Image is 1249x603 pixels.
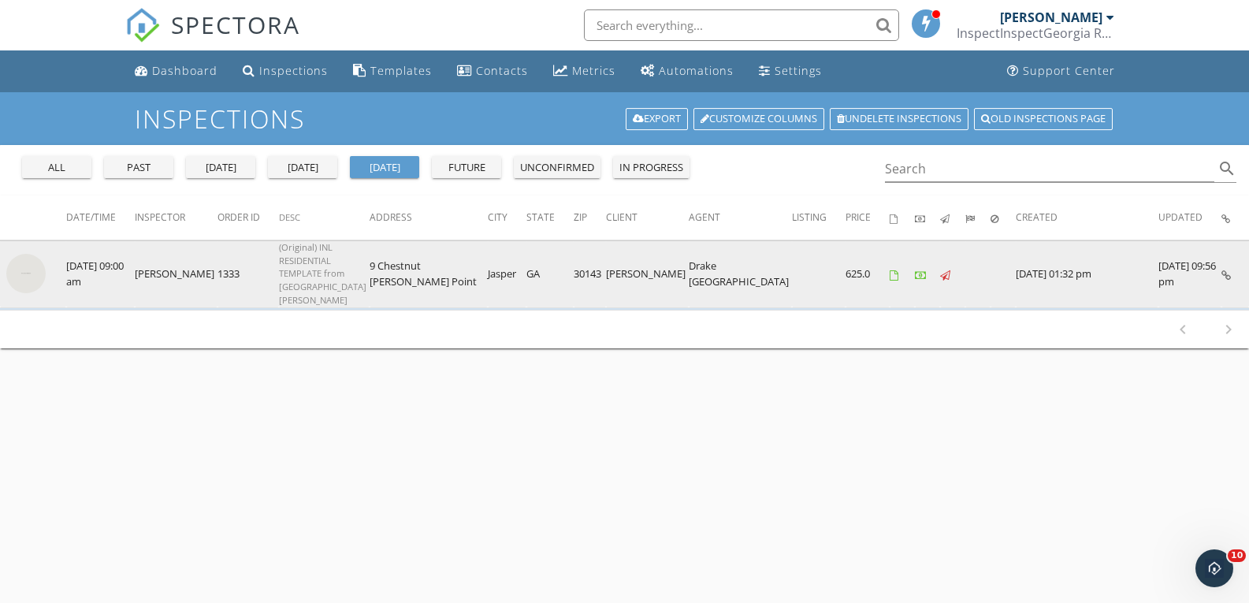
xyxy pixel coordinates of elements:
input: Search everything... [584,9,899,41]
span: Agent [689,210,720,224]
div: unconfirmed [520,160,594,176]
div: all [28,160,85,176]
th: Canceled: Not sorted. [991,195,1016,240]
a: Support Center [1001,57,1121,86]
span: Created [1016,210,1058,224]
td: GA [526,240,574,307]
td: [PERSON_NAME] [606,240,689,307]
div: Inspections [259,63,328,78]
div: Dashboard [152,63,217,78]
th: Address: Not sorted. [370,195,488,240]
input: Search [885,156,1215,182]
i: search [1217,159,1236,178]
button: past [104,156,173,178]
span: Desc [279,211,300,223]
td: 1333 [217,240,279,307]
th: Order ID: Not sorted. [217,195,279,240]
button: in progress [613,156,690,178]
span: Inspector [135,210,185,224]
a: Export [626,108,688,130]
th: Agent: Not sorted. [689,195,792,240]
td: 9 Chestnut [PERSON_NAME] Point [370,240,488,307]
td: 30143 [574,240,606,307]
span: 10 [1228,549,1246,562]
th: Inspector: Not sorted. [135,195,217,240]
img: streetview [6,254,46,293]
a: Automations (Basic) [634,57,740,86]
th: Created: Not sorted. [1016,195,1158,240]
a: Contacts [451,57,534,86]
td: [DATE] 09:56 pm [1158,240,1221,307]
a: Undelete inspections [830,108,968,130]
th: Client: Not sorted. [606,195,689,240]
img: The Best Home Inspection Software - Spectora [125,8,160,43]
td: Jasper [488,240,526,307]
a: SPECTORA [125,21,300,54]
a: Settings [753,57,828,86]
th: Updated: Not sorted. [1158,195,1221,240]
span: (Original) INL RESIDENTIAL TEMPLATE from [GEOGRAPHIC_DATA][PERSON_NAME] [279,241,366,306]
th: Inspection Details: Not sorted. [1221,195,1249,240]
div: in progress [619,160,683,176]
th: Submitted: Not sorted. [965,195,991,240]
button: [DATE] [186,156,255,178]
div: Automations [659,63,734,78]
a: Old inspections page [974,108,1113,130]
th: State: Not sorted. [526,195,574,240]
span: City [488,210,507,224]
button: unconfirmed [514,156,600,178]
div: Settings [775,63,822,78]
div: [DATE] [356,160,413,176]
span: Date/Time [66,210,116,224]
th: Price: Not sorted. [846,195,890,240]
th: Desc: Not sorted. [279,195,370,240]
div: past [110,160,167,176]
th: Published: Not sorted. [940,195,965,240]
a: Templates [347,57,438,86]
span: Price [846,210,871,224]
span: Zip [574,210,587,224]
div: future [438,160,495,176]
div: Metrics [572,63,615,78]
span: Order ID [217,210,260,224]
button: [DATE] [268,156,337,178]
button: all [22,156,91,178]
div: [DATE] [192,160,249,176]
div: [PERSON_NAME] [1000,9,1102,25]
a: Customize Columns [693,108,824,130]
div: Support Center [1023,63,1115,78]
a: Metrics [547,57,622,86]
div: [DATE] [274,160,331,176]
div: InspectInspectGeorgia Real Estate Inspectors , Home Inspections, North Georgia [957,25,1114,41]
h1: Inspections [135,105,1113,132]
span: State [526,210,555,224]
th: Listing: Not sorted. [792,195,846,240]
a: Inspections [236,57,334,86]
span: Address [370,210,412,224]
span: Client [606,210,638,224]
div: Contacts [476,63,528,78]
button: [DATE] [350,156,419,178]
td: [DATE] 09:00 am [66,240,135,307]
th: Zip: Not sorted. [574,195,606,240]
div: Templates [370,63,432,78]
td: [PERSON_NAME] [135,240,217,307]
td: Drake [GEOGRAPHIC_DATA] [689,240,792,307]
td: 625.0 [846,240,890,307]
th: Date/Time: Not sorted. [66,195,135,240]
span: Listing [792,210,827,224]
th: Paid: Not sorted. [915,195,940,240]
span: SPECTORA [171,8,300,41]
td: [DATE] 01:32 pm [1016,240,1158,307]
button: future [432,156,501,178]
iframe: Intercom live chat [1195,549,1233,587]
th: Agreements signed: Not sorted. [890,195,915,240]
th: City: Not sorted. [488,195,526,240]
a: Dashboard [128,57,224,86]
span: Updated [1158,210,1203,224]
